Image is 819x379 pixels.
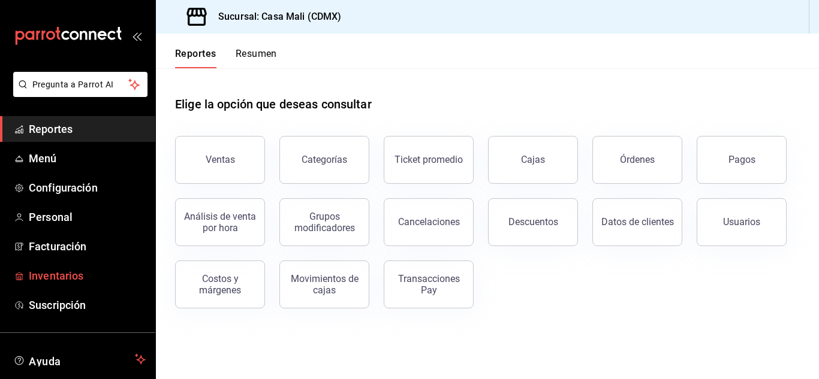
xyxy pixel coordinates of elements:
button: Reportes [175,48,216,68]
span: Ayuda [29,352,130,366]
div: Usuarios [723,216,760,228]
div: Ticket promedio [395,154,463,165]
div: Pagos [728,154,755,165]
span: Facturación [29,238,146,254]
div: Descuentos [508,216,558,228]
button: Ventas [175,136,265,184]
button: Datos de clientes [592,198,682,246]
span: Pregunta a Parrot AI [32,78,129,91]
h1: Elige la opción que deseas consultar [175,95,372,113]
div: Cancelaciones [398,216,460,228]
div: navigation tabs [175,48,277,68]
div: Transacciones Pay [392,273,466,296]
button: Descuentos [488,198,578,246]
div: Costos y márgenes [183,273,257,296]
button: Resumen [236,48,277,68]
button: Ticket promedio [384,136,474,184]
a: Pregunta a Parrot AI [8,87,147,99]
h3: Sucursal: Casa Mali (CDMX) [209,10,341,24]
button: Pagos [697,136,787,184]
span: Inventarios [29,268,146,284]
button: Transacciones Pay [384,260,474,308]
button: Grupos modificadores [279,198,369,246]
div: Cajas [521,154,545,165]
button: Costos y márgenes [175,260,265,308]
button: Categorías [279,136,369,184]
span: Suscripción [29,297,146,313]
button: Pregunta a Parrot AI [13,72,147,97]
div: Grupos modificadores [287,211,362,234]
button: Análisis de venta por hora [175,198,265,246]
button: Cajas [488,136,578,184]
div: Ventas [206,154,235,165]
button: Órdenes [592,136,682,184]
span: Menú [29,150,146,166]
div: Categorías [302,154,347,165]
span: Configuración [29,180,146,196]
button: Usuarios [697,198,787,246]
div: Órdenes [620,154,655,165]
div: Análisis de venta por hora [183,211,257,234]
span: Reportes [29,121,146,137]
button: open_drawer_menu [132,31,141,41]
div: Datos de clientes [601,216,674,228]
span: Personal [29,209,146,225]
button: Cancelaciones [384,198,474,246]
button: Movimientos de cajas [279,260,369,308]
div: Movimientos de cajas [287,273,362,296]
